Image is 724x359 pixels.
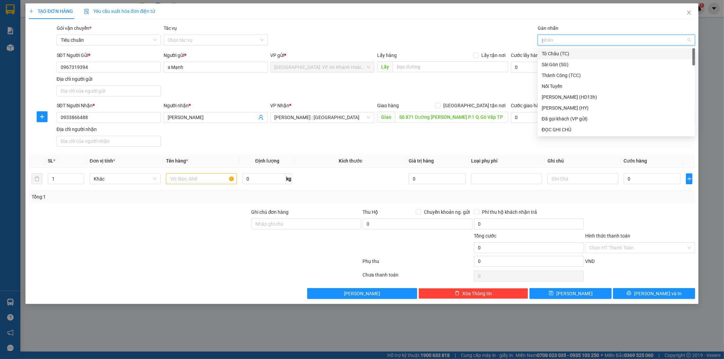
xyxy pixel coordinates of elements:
span: Hồ Chí Minh : Kho Quận 12 [275,112,371,122]
label: Cước lấy hàng [511,53,541,58]
span: Kích thước [339,158,362,164]
span: Khác [94,174,156,184]
th: Loại phụ phí [468,154,545,168]
span: Cước hàng [624,158,647,164]
label: Gán nhãn [538,25,558,31]
div: Đã gọi khách (VP gửi) [542,115,691,122]
input: Gán nhãn [542,36,543,44]
span: Phí thu hộ khách nhận trả [479,208,540,216]
span: Đơn vị tính [90,158,115,164]
div: Người gửi [164,52,268,59]
div: Địa chỉ người nhận [57,126,161,133]
div: Địa chỉ người gửi [57,75,161,83]
input: Địa chỉ của người gửi [57,86,161,96]
label: Cước giao hàng [511,103,544,108]
button: Close [680,3,699,22]
span: Thu Hộ [363,209,378,215]
span: Lấy hàng [377,53,397,58]
input: Địa chỉ của người nhận [57,136,161,147]
input: VD: Bàn, Ghế [166,173,237,184]
button: printer[PERSON_NAME] và In [613,288,695,299]
div: SĐT Người Nhận [57,102,161,109]
span: VP Nhận [271,103,290,108]
span: plus [29,9,34,14]
span: TẠO ĐƠN HÀNG [29,8,73,14]
span: Xóa Thông tin [462,290,492,297]
input: Dọc đường [393,61,508,72]
th: Ghi chú [545,154,621,168]
span: delete [455,291,460,296]
div: Sài Gòn (SG) [542,61,691,68]
span: Giao hàng [377,103,399,108]
span: kg [285,173,292,184]
input: Ghi chú đơn hàng [252,219,361,229]
span: Yêu cầu xuất hóa đơn điện tử [84,8,155,14]
input: Cước lấy hàng [511,62,588,73]
span: plus [37,114,47,119]
div: Huy Dương (HD13h) [538,92,695,102]
span: Lấy tận nơi [479,52,508,59]
div: Thành Công (TCC) [538,70,695,81]
span: [GEOGRAPHIC_DATA] tận nơi [441,102,508,109]
span: save [549,291,554,296]
span: Tên hàng [166,158,188,164]
div: Đã gọi khách (VP gửi) [538,113,695,124]
span: Định lượng [255,158,279,164]
span: plus [686,176,692,182]
span: Hà Nội: VP An Khánh Hoài Đức [275,62,371,72]
span: Chuyển khoản ng. gửi [421,208,472,216]
input: 0 [409,173,466,184]
span: [PERSON_NAME] và In [634,290,682,297]
div: Tô Châu (TC) [538,48,695,59]
span: printer [627,291,631,296]
div: Người nhận [164,102,268,109]
button: [PERSON_NAME] [307,288,417,299]
div: Sài Gòn (SG) [538,59,695,70]
div: Hoàng Yến (HY) [538,102,695,113]
input: Ghi Chú [547,173,618,184]
span: [PERSON_NAME] [556,290,593,297]
div: VP gửi [271,52,375,59]
div: Tô Châu (TC) [542,50,691,57]
div: Nối Tuyến [542,82,691,90]
span: Gói vận chuyển [57,25,91,31]
button: plus [37,111,48,122]
input: Cước giao hàng [511,112,588,123]
button: delete [32,173,42,184]
label: Ghi chú đơn hàng [252,209,289,215]
span: close [686,10,692,15]
input: Dọc đường [395,112,508,122]
span: Tiêu chuẩn [61,35,157,45]
span: Tổng cước [474,233,496,239]
span: SL [48,158,53,164]
div: Tổng: 1 [32,193,279,201]
span: Lấy [377,61,393,72]
div: ĐỌC GHI CHÚ [542,126,691,133]
img: icon [84,9,89,14]
span: Giao [377,112,395,122]
label: Hình thức thanh toán [585,233,630,239]
span: user-add [258,115,264,120]
div: Thành Công (TCC) [542,72,691,79]
div: ĐỌC GHI CHÚ [538,124,695,135]
div: SĐT Người Gửi [57,52,161,59]
div: Chưa thanh toán [362,271,474,283]
span: [PERSON_NAME] [344,290,380,297]
button: save[PERSON_NAME] [530,288,612,299]
label: Tác vụ [164,25,177,31]
div: [PERSON_NAME] (HD13h) [542,93,691,101]
button: plus [686,173,692,184]
div: Phụ thu [362,258,474,269]
div: Nối Tuyến [538,81,695,92]
div: [PERSON_NAME] (HY) [542,104,691,112]
span: Giá trị hàng [409,158,434,164]
button: deleteXóa Thông tin [419,288,528,299]
span: VND [585,259,595,264]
